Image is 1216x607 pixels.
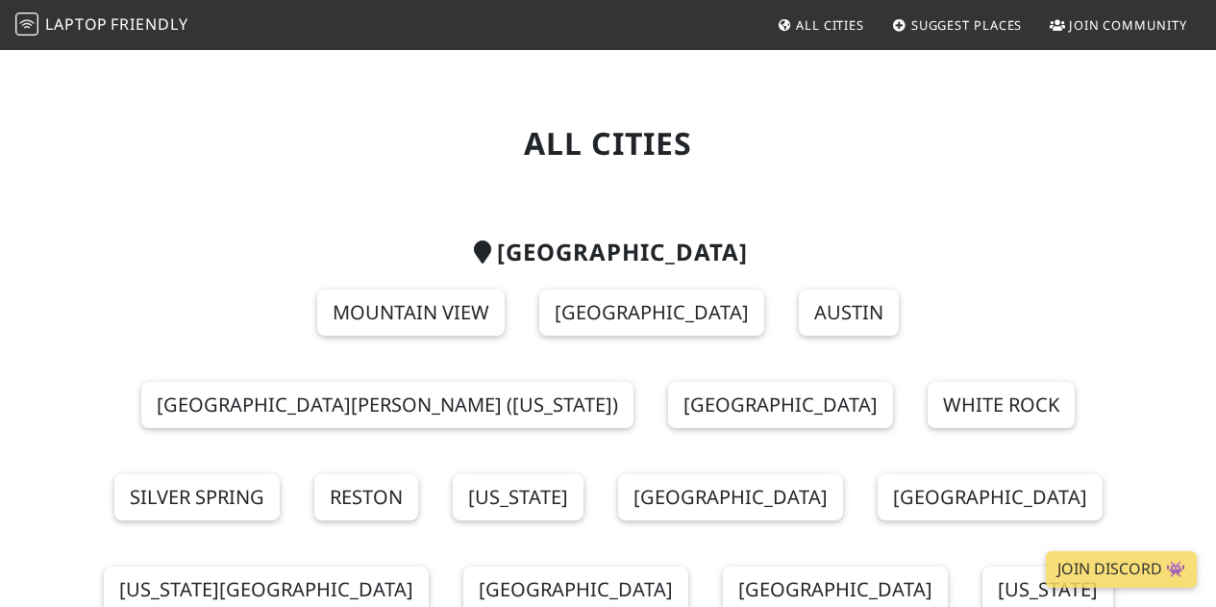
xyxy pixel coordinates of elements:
a: [GEOGRAPHIC_DATA][PERSON_NAME] ([US_STATE]) [141,382,633,428]
a: Silver Spring [114,474,280,520]
a: Reston [314,474,418,520]
a: Join Community [1042,8,1195,42]
a: [GEOGRAPHIC_DATA] [878,474,1103,520]
span: All Cities [796,16,864,34]
a: White Rock [928,382,1075,428]
span: Join Community [1069,16,1187,34]
a: [GEOGRAPHIC_DATA] [618,474,843,520]
h2: [GEOGRAPHIC_DATA] [72,239,1145,266]
a: [GEOGRAPHIC_DATA] [539,290,764,336]
a: [US_STATE] [453,474,583,520]
a: LaptopFriendly LaptopFriendly [15,9,188,42]
span: Friendly [111,13,187,35]
a: Mountain View [317,290,505,336]
a: Suggest Places [884,8,1030,42]
a: [GEOGRAPHIC_DATA] [668,382,893,428]
a: Join Discord 👾 [1046,551,1197,588]
img: LaptopFriendly [15,13,38,36]
a: Austin [799,290,899,336]
a: All Cities [769,8,872,42]
span: Laptop [45,13,108,35]
span: Suggest Places [911,16,1023,34]
h1: All Cities [72,125,1145,162]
